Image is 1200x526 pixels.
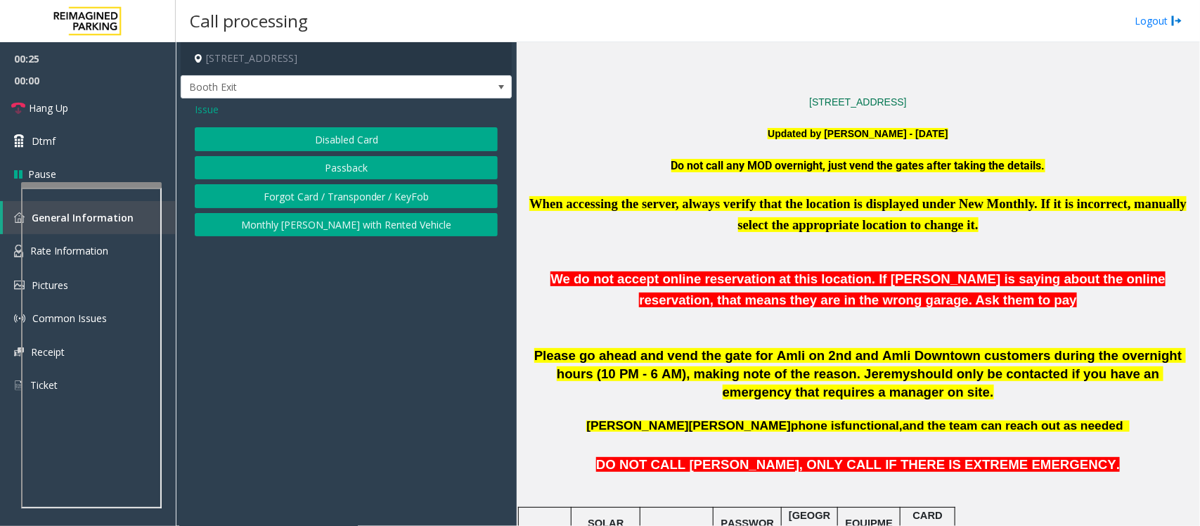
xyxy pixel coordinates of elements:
[14,245,23,257] img: 'icon'
[195,102,219,117] span: Issue
[550,271,1166,307] span: We do not accept online reservation at this location. If [PERSON_NAME] is saying about the online...
[32,134,56,148] span: Dtmf
[841,418,903,432] span: functional,
[195,127,498,151] button: Disabled Card
[29,101,68,115] span: Hang Up
[689,418,791,432] span: [PERSON_NAME]
[671,159,1045,172] span: Do not call any MOD overnight, just vend the gates after taking the details.
[1135,13,1182,28] a: Logout
[872,366,910,381] span: eremy
[14,313,25,324] img: 'icon'
[809,96,906,108] a: [STREET_ADDRESS]
[14,281,25,290] img: 'icon'
[14,212,25,223] img: 'icon'
[529,196,1187,232] span: When accessing the server, always verify that the location is displayed under New Monthly. If it ...
[183,4,315,38] h3: Call processing
[181,42,512,75] h4: [STREET_ADDRESS]
[791,418,841,432] span: phone is
[534,348,1186,381] span: Please go ahead and vend the gate for Amli on 2nd and Amli Downtown customers during the overnigh...
[14,347,24,357] img: 'icon'
[723,366,1163,399] span: should only be contacted if you have an emergency that requires a manager on site
[596,457,1120,472] span: DO NOT CALL [PERSON_NAME], ONLY CALL IF THERE IS EXTREME EMERGENCY.
[990,385,993,399] span: .
[195,184,498,208] button: Forgot Card / Transponder / KeyFob
[28,167,56,181] span: Pause
[3,201,176,234] a: General Information
[14,379,23,392] img: 'icon'
[1171,13,1182,28] img: logout
[181,76,445,98] span: Booth Exit
[903,418,1123,432] span: and the team can reach out as needed
[195,156,498,180] button: Passback
[586,418,688,432] span: [PERSON_NAME]
[195,213,498,237] button: Monthly [PERSON_NAME] with Rented Vehicle
[768,128,948,139] b: Updated by [PERSON_NAME] - [DATE]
